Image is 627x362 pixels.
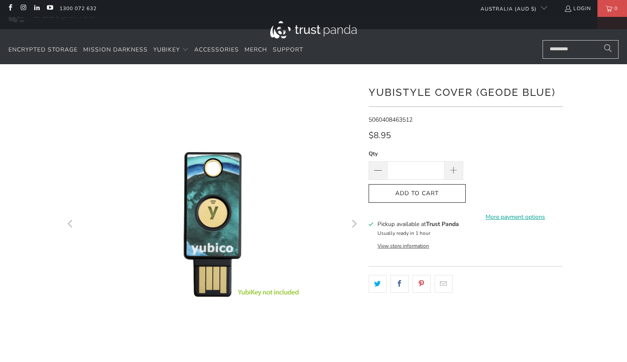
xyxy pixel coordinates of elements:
[8,40,303,60] nav: Translation missing: en.navigation.header.main_nav
[83,40,148,60] a: Mission Darkness
[60,4,97,13] a: 1300 072 632
[597,40,619,59] button: Search
[468,212,563,222] a: More payment options
[369,184,466,203] button: Add to Cart
[377,220,459,229] h3: Pickup available at
[8,40,78,60] a: Encrypted Storage
[83,46,148,54] span: Mission Darkness
[270,21,357,38] img: Trust Panda Australia
[153,46,180,54] span: YubiKey
[46,5,53,12] a: Trust Panda Australia on YouTube
[6,5,14,12] a: Trust Panda Australia on Facebook
[273,40,303,60] a: Support
[244,40,267,60] a: Merch
[369,149,463,158] label: Qty
[434,275,453,293] a: Email this to a friend
[391,275,409,293] a: Share this on Facebook
[369,130,391,141] span: $8.95
[377,230,430,237] small: Usually ready in 1 hour
[377,190,457,197] span: Add to Cart
[19,5,27,12] a: Trust Panda Australia on Instagram
[153,40,189,60] summary: YubiKey
[564,4,591,13] a: Login
[194,46,239,54] span: Accessories
[273,46,303,54] span: Support
[377,242,429,249] button: View store information
[244,46,267,54] span: Merch
[426,220,459,228] b: Trust Panda
[8,46,78,54] span: Encrypted Storage
[194,40,239,60] a: Accessories
[369,275,387,293] a: Share this on Twitter
[369,83,563,100] h1: YubiStyle Cover (Geode Blue)
[33,5,40,12] a: Trust Panda Australia on LinkedIn
[369,116,413,124] span: 5060408463512
[413,275,431,293] a: Share this on Pinterest
[543,40,619,59] input: Search...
